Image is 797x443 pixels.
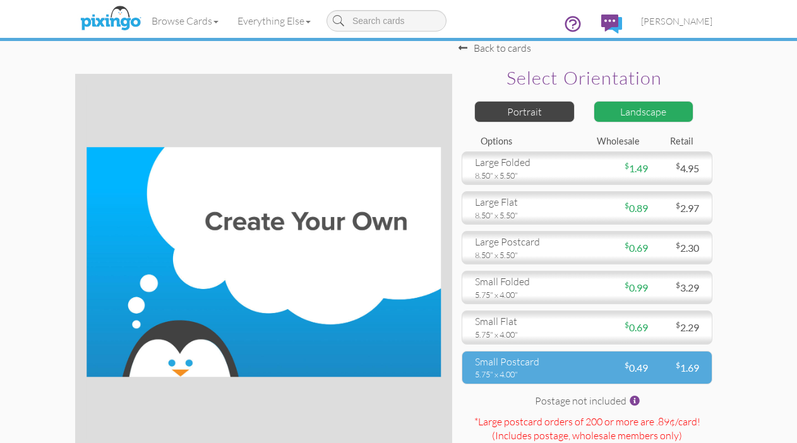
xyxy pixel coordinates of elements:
[228,5,320,37] a: Everything Else
[474,101,574,123] div: Portrait
[475,289,577,300] div: 5.75" x 4.00"
[645,135,703,148] div: Retail
[471,135,587,148] div: Options
[625,161,629,170] sup: $
[625,320,629,329] sup: $
[475,235,577,249] div: large postcard
[648,162,709,176] div: 4.95
[625,242,648,254] span: 0.69
[477,68,690,88] h2: Select orientation
[87,148,441,377] img: create-your-own-landscape.jpg
[648,241,709,256] div: 2.30
[462,394,712,408] div: Postage not included
[475,170,577,181] div: 8.50" x 5.50"
[475,275,577,289] div: small folded
[625,201,629,210] sup: $
[676,240,680,250] sup: $
[625,362,648,374] span: 0.49
[625,240,629,250] sup: $
[625,281,648,293] span: 0.99
[676,360,680,370] sup: $
[594,101,693,123] div: Landscape
[327,10,446,32] input: Search cards
[676,161,680,170] sup: $
[632,5,722,37] a: [PERSON_NAME]
[676,201,680,210] sup: $
[625,321,648,333] span: 0.69
[568,429,679,442] span: , wholesale members only
[648,321,709,335] div: 2.29
[475,195,577,210] div: large flat
[625,162,648,174] span: 1.49
[625,360,629,370] sup: $
[625,202,648,214] span: 0.89
[475,355,577,369] div: small postcard
[475,249,577,261] div: 8.50" x 5.50"
[648,281,709,295] div: 3.29
[625,280,629,290] sup: $
[475,210,577,221] div: 8.50" x 5.50"
[142,5,228,37] a: Browse Cards
[587,135,645,148] div: Wholesale
[676,320,680,329] sup: $
[676,280,680,290] sup: $
[77,3,144,35] img: pixingo logo
[648,361,709,375] div: 1.69
[648,201,709,216] div: 2.97
[475,314,577,329] div: small flat
[641,16,712,27] span: [PERSON_NAME]
[475,155,577,170] div: large folded
[601,15,622,33] img: comments.svg
[475,369,577,380] div: 5.75" x 4.00"
[475,329,577,340] div: 5.75" x 4.00"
